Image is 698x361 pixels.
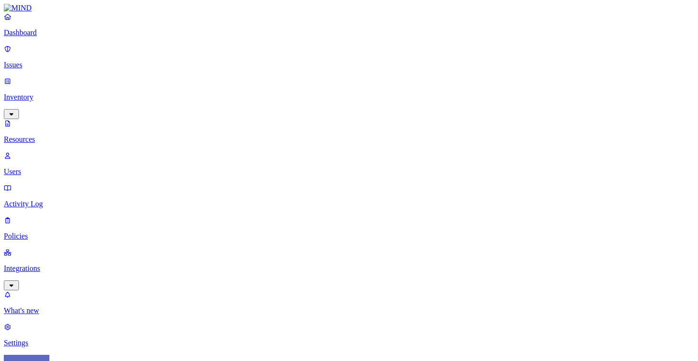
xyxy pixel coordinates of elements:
a: Inventory [4,77,694,118]
p: Policies [4,232,694,241]
a: Issues [4,45,694,69]
p: Resources [4,135,694,144]
a: Policies [4,216,694,241]
p: Users [4,167,694,176]
a: Settings [4,323,694,347]
p: Inventory [4,93,694,102]
a: Resources [4,119,694,144]
a: Activity Log [4,184,694,208]
img: MIND [4,4,32,12]
p: Integrations [4,264,694,273]
a: MIND [4,4,694,12]
p: What's new [4,306,694,315]
p: Dashboard [4,28,694,37]
a: Integrations [4,248,694,289]
a: What's new [4,290,694,315]
a: Users [4,151,694,176]
p: Settings [4,339,694,347]
a: Dashboard [4,12,694,37]
p: Issues [4,61,694,69]
p: Activity Log [4,200,694,208]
